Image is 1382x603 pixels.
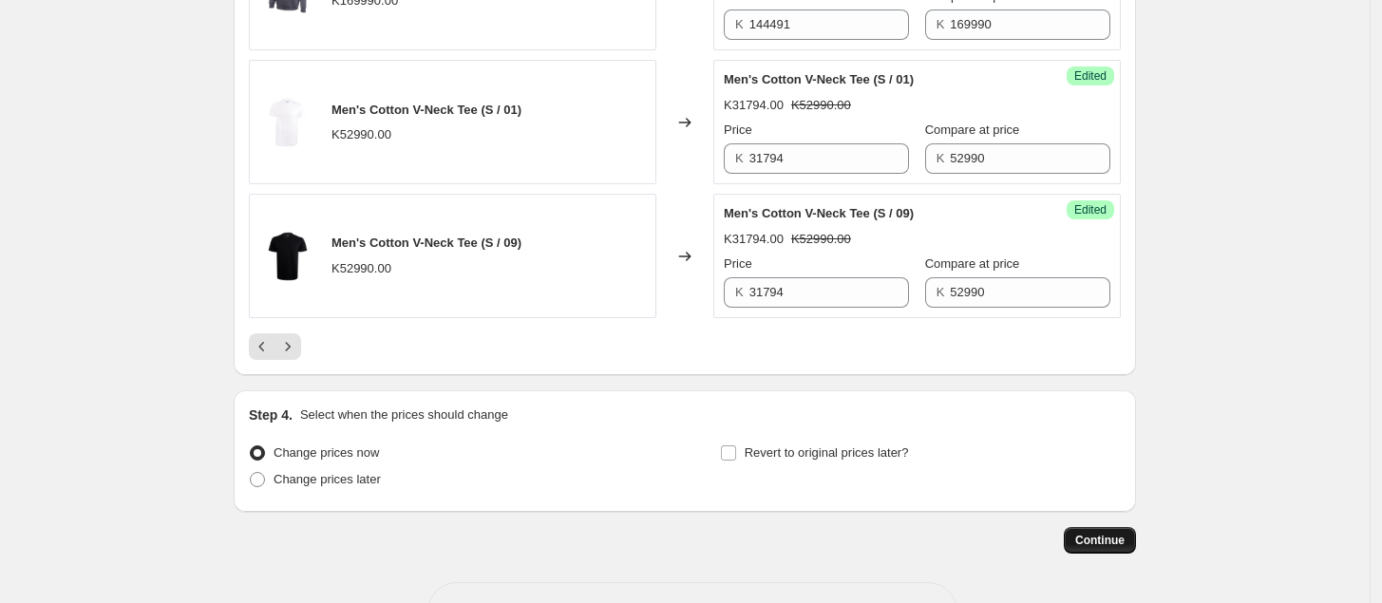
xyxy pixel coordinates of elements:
span: Men's Cotton V-Neck Tee (S / 01) [724,72,914,86]
h2: Step 4. [249,405,293,424]
span: Price [724,256,752,271]
span: Men's Cotton V-Neck Tee (S / 01) [331,103,521,117]
strike: K52990.00 [791,96,851,115]
span: Change prices now [274,445,379,460]
span: Men's Cotton V-Neck Tee (S / 09) [724,206,914,220]
img: 09_81a99844-363f-475e-b0f3-26929d696eda_80x.png [259,228,316,285]
div: K52990.00 [331,125,391,144]
button: Previous [249,333,275,360]
span: K [937,285,945,299]
button: Next [275,333,301,360]
span: Edited [1074,202,1107,217]
span: Men's Cotton V-Neck Tee (S / 09) [331,236,521,250]
div: K31794.00 [724,96,784,115]
button: Continue [1064,527,1136,554]
strike: K52990.00 [791,230,851,249]
span: K [735,285,744,299]
span: K [937,17,945,31]
p: Select when the prices should change [300,405,508,424]
div: K52990.00 [331,259,391,278]
span: Price [724,122,752,137]
img: 01_df262307-3fa2-4328-8870-bc097b4bde62_80x.png [259,94,316,151]
span: Compare at price [925,256,1020,271]
span: Compare at price [925,122,1020,137]
span: Change prices later [274,472,381,486]
span: Edited [1074,68,1107,84]
span: Revert to original prices later? [745,445,909,460]
span: Continue [1075,533,1125,548]
div: K31794.00 [724,230,784,249]
span: K [735,151,744,165]
span: K [937,151,945,165]
span: K [735,17,744,31]
nav: Pagination [249,333,301,360]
